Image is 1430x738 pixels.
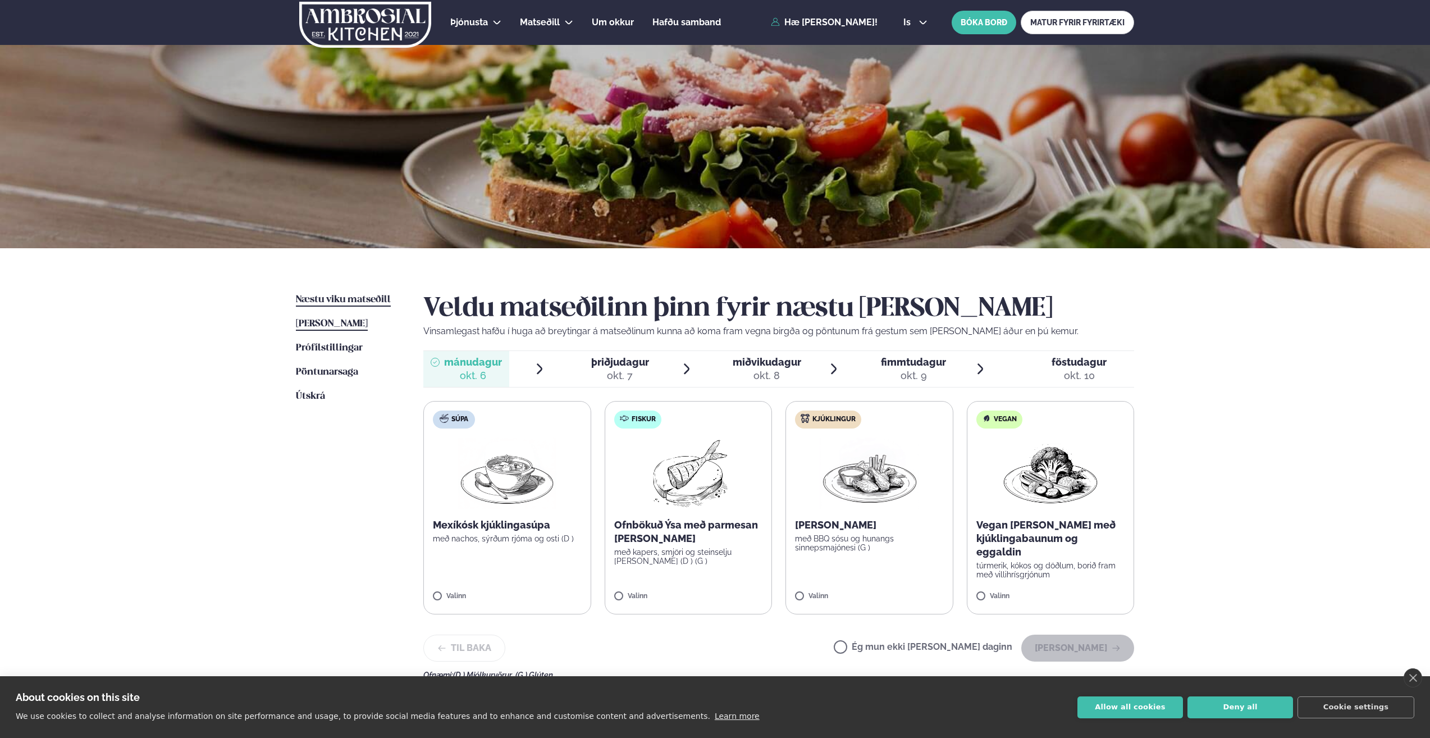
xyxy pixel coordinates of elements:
img: chicken.svg [801,414,810,423]
p: með nachos, sýrðum rjóma og osti (D ) [433,534,582,543]
span: [PERSON_NAME] [296,319,368,329]
img: Fish.png [638,438,738,509]
span: Matseðill [520,17,560,28]
span: þriðjudagur [591,356,649,368]
span: is [903,18,914,27]
div: okt. 8 [733,369,801,382]
img: soup.svg [440,414,449,423]
a: Learn more [715,712,760,721]
span: Kjúklingur [812,415,856,424]
p: Ofnbökuð Ýsa með parmesan [PERSON_NAME] [614,518,763,545]
button: Deny all [1187,696,1293,718]
span: Þjónusta [450,17,488,28]
img: Soup.png [458,438,556,509]
div: Ofnæmi: [423,671,1134,680]
img: logo [298,2,432,48]
span: Útskrá [296,391,325,401]
button: Cookie settings [1297,696,1414,718]
p: með BBQ sósu og hunangs sinnepsmajónesi (G ) [795,534,944,552]
a: Næstu viku matseðill [296,293,391,307]
img: fish.svg [620,414,629,423]
a: Hæ [PERSON_NAME]! [771,17,878,28]
span: Prófílstillingar [296,343,363,353]
span: (D ) Mjólkurvörur , [453,671,515,680]
a: Prófílstillingar [296,341,363,355]
button: is [894,18,936,27]
a: Matseðill [520,16,560,29]
span: Súpa [451,415,468,424]
button: BÓKA BORÐ [952,11,1016,34]
button: [PERSON_NAME] [1021,635,1134,662]
span: Um okkur [592,17,634,28]
a: close [1404,668,1422,687]
a: Útskrá [296,390,325,403]
p: [PERSON_NAME] [795,518,944,532]
a: Þjónusta [450,16,488,29]
p: We use cookies to collect and analyse information on site performance and usage, to provide socia... [16,712,710,721]
div: okt. 7 [591,369,649,382]
button: Til baka [423,635,505,662]
p: túrmerik, kókos og döðlum, borið fram með villihrísgrjónum [976,561,1125,579]
strong: About cookies on this site [16,691,140,703]
div: okt. 10 [1052,369,1107,382]
button: Allow all cookies [1077,696,1183,718]
p: Vegan [PERSON_NAME] með kjúklingabaunum og eggaldin [976,518,1125,559]
a: Hafðu samband [652,16,721,29]
span: Fiskur [632,415,656,424]
span: (G ) Glúten [515,671,553,680]
p: með kapers, smjöri og steinselju [PERSON_NAME] (D ) (G ) [614,548,763,566]
p: Mexíkósk kjúklingasúpa [433,518,582,532]
a: Um okkur [592,16,634,29]
h2: Veldu matseðilinn þinn fyrir næstu [PERSON_NAME] [423,293,1134,325]
img: Vegan.png [1001,438,1100,509]
a: Pöntunarsaga [296,366,358,379]
div: okt. 9 [881,369,946,382]
span: Hafðu samband [652,17,721,28]
span: föstudagur [1052,356,1107,368]
a: [PERSON_NAME] [296,317,368,331]
img: Chicken-wings-legs.png [820,438,919,509]
span: Pöntunarsaga [296,367,358,377]
span: mánudagur [444,356,502,368]
span: miðvikudagur [733,356,801,368]
img: Vegan.svg [982,414,991,423]
span: Næstu viku matseðill [296,295,391,304]
a: MATUR FYRIR FYRIRTÆKI [1021,11,1134,34]
div: okt. 6 [444,369,502,382]
span: fimmtudagur [881,356,946,368]
p: Vinsamlegast hafðu í huga að breytingar á matseðlinum kunna að koma fram vegna birgða og pöntunum... [423,325,1134,338]
span: Vegan [994,415,1017,424]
